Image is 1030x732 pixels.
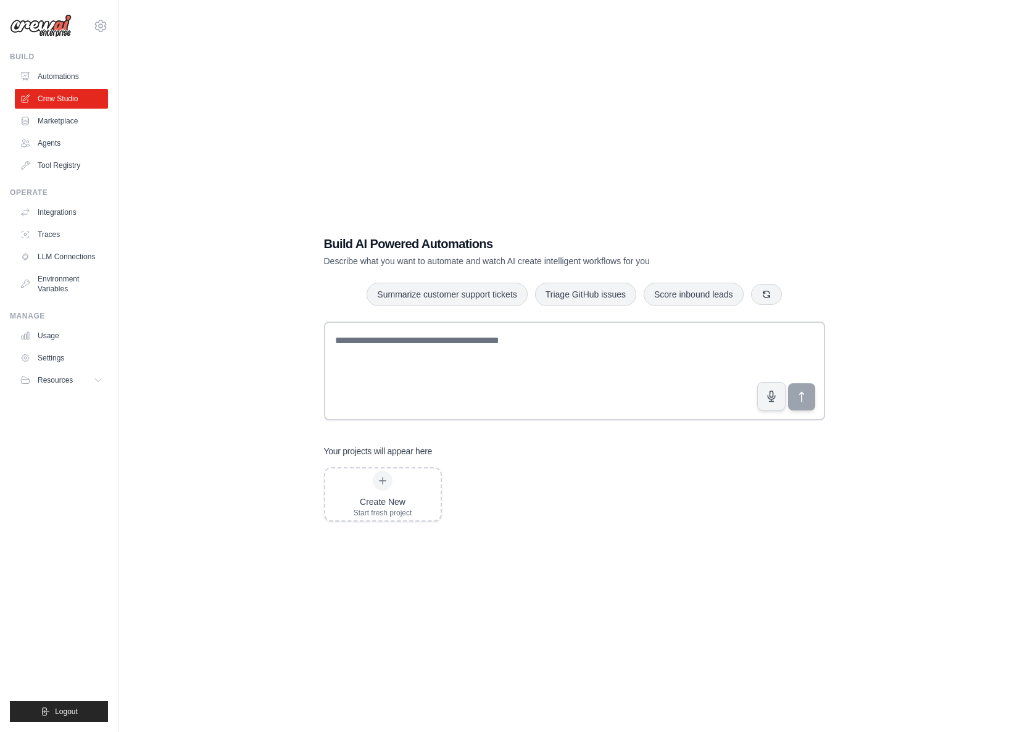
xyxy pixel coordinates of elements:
[367,283,527,306] button: Summarize customer support tickets
[354,496,412,508] div: Create New
[55,707,78,717] span: Logout
[324,235,739,252] h1: Build AI Powered Automations
[535,283,636,306] button: Triage GitHub issues
[15,67,108,86] a: Automations
[15,348,108,368] a: Settings
[15,202,108,222] a: Integrations
[324,255,739,267] p: Describe what you want to automate and watch AI create intelligent workflows for you
[324,445,433,457] h3: Your projects will appear here
[968,673,1030,732] iframe: Chat Widget
[10,311,108,321] div: Manage
[751,284,782,305] button: Get new suggestions
[644,283,744,306] button: Score inbound leads
[10,701,108,722] button: Logout
[15,156,108,175] a: Tool Registry
[15,269,108,299] a: Environment Variables
[15,89,108,109] a: Crew Studio
[38,375,73,385] span: Resources
[10,14,72,38] img: Logo
[15,225,108,244] a: Traces
[15,326,108,346] a: Usage
[15,133,108,153] a: Agents
[15,111,108,131] a: Marketplace
[354,508,412,518] div: Start fresh project
[10,188,108,198] div: Operate
[15,370,108,390] button: Resources
[757,382,786,410] button: Click to speak your automation idea
[10,52,108,62] div: Build
[15,247,108,267] a: LLM Connections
